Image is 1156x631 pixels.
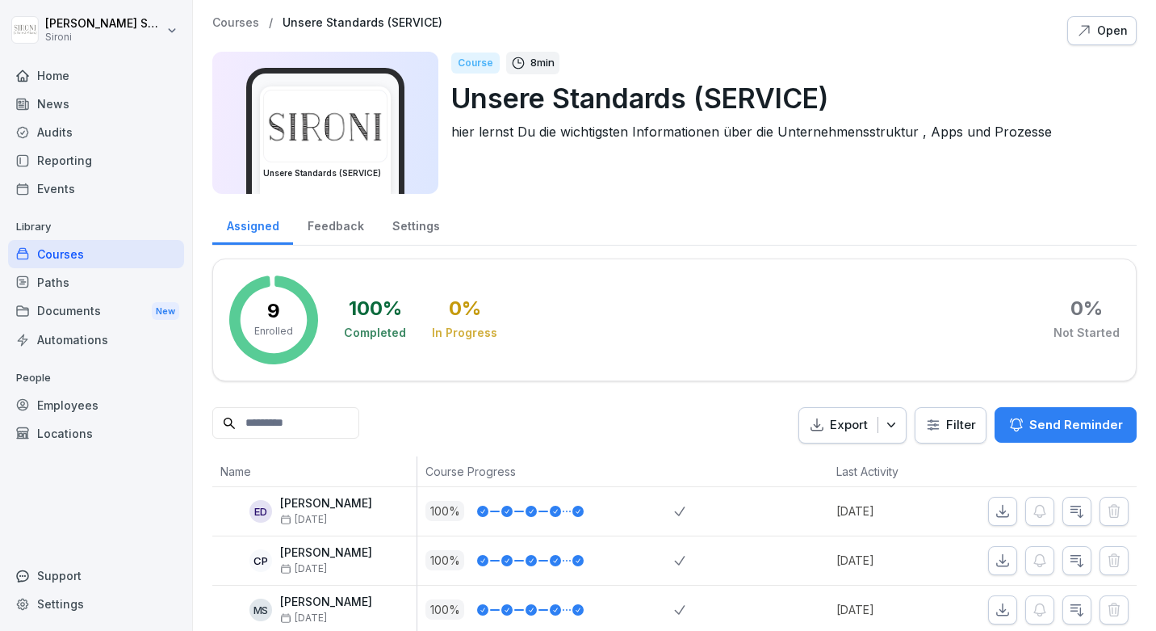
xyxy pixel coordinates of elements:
div: ED [249,500,272,523]
p: [PERSON_NAME] [280,595,372,609]
div: In Progress [432,325,497,341]
a: Home [8,61,184,90]
div: 0 % [1070,299,1103,318]
p: [DATE] [836,552,957,569]
div: CP [249,549,272,572]
p: People [8,365,184,391]
div: Not Started [1053,325,1120,341]
a: Audits [8,118,184,146]
div: 100 % [349,299,402,318]
div: Open [1076,22,1128,40]
p: Export [830,416,868,435]
div: Documents [8,297,184,326]
p: hier lernst Du die wichtigsten Informationen über die Unternehmensstruktur , Apps und Prozesse [451,122,1124,141]
a: Reporting [8,146,184,175]
p: Send Reminder [1029,416,1123,434]
p: Sironi [45,32,163,43]
p: Library [8,214,184,240]
a: Events [8,175,184,203]
a: DocumentsNew [8,297,184,326]
div: Completed [344,325,406,341]
p: [PERSON_NAME] [280,546,372,560]
div: Course [451,53,500,74]
img: lqv555mlp0nk8rvfp4y70ul5.png [264,90,387,162]
div: MS [249,599,272,621]
p: Name [220,463,408,480]
p: Course Progress [425,463,666,480]
a: Feedback [293,204,378,245]
p: 100 % [425,599,464,620]
a: Locations [8,419,184,448]
div: Support [8,562,184,590]
div: 0 % [449,299,481,318]
span: [DATE] [280,563,327,574]
a: News [8,90,184,118]
p: 8 min [530,55,555,71]
a: Paths [8,268,184,297]
p: Enrolled [254,324,293,339]
a: Courses [8,240,184,268]
a: Assigned [212,204,293,245]
p: 100 % [425,550,464,570]
p: [DATE] [836,601,957,618]
button: Send Reminder [995,407,1137,443]
span: [DATE] [280,612,327,624]
p: / [269,16,273,30]
a: Automations [8,326,184,354]
p: [PERSON_NAME] [280,497,372,511]
div: New [152,302,179,321]
div: Filter [925,417,976,433]
a: Courses [212,16,259,30]
button: Export [798,407,907,444]
button: Filter [915,408,986,443]
a: Settings [378,204,454,245]
h3: Unsere Standards (SERVICE) [263,167,387,179]
p: Last Activity [836,463,949,480]
p: 100 % [425,501,464,521]
a: Unsere Standards (SERVICE) [283,16,442,30]
p: [PERSON_NAME] Sgubbi [45,17,163,31]
span: [DATE] [280,514,327,525]
p: [DATE] [836,503,957,520]
p: 9 [267,301,280,321]
button: Open [1067,16,1137,45]
a: Settings [8,590,184,618]
a: Employees [8,391,184,419]
p: Unsere Standards (SERVICE) [451,78,1124,119]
